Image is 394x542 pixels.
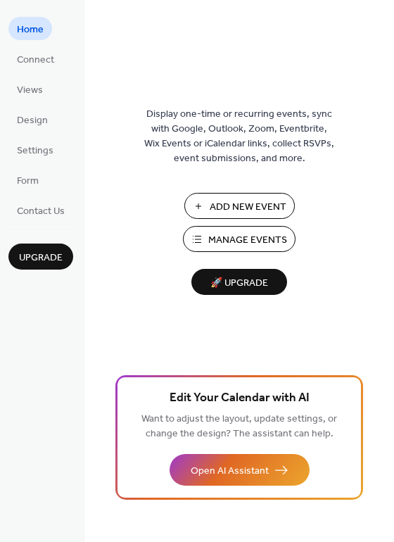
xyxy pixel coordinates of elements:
[200,274,279,293] span: 🚀 Upgrade
[17,174,39,189] span: Form
[17,83,43,98] span: Views
[8,108,56,131] a: Design
[170,389,310,408] span: Edit Your Calendar with AI
[144,107,334,166] span: Display one-time or recurring events, sync with Google, Outlook, Zoom, Eventbrite, Wix Events or ...
[183,226,295,252] button: Manage Events
[17,204,65,219] span: Contact Us
[191,269,287,295] button: 🚀 Upgrade
[208,233,287,248] span: Manage Events
[210,200,286,215] span: Add New Event
[8,138,62,161] a: Settings
[8,47,63,70] a: Connect
[17,113,48,128] span: Design
[8,168,47,191] a: Form
[184,193,295,219] button: Add New Event
[170,454,310,486] button: Open AI Assistant
[8,198,73,222] a: Contact Us
[17,144,53,158] span: Settings
[8,77,51,101] a: Views
[141,410,337,443] span: Want to adjust the layout, update settings, or change the design? The assistant can help.
[191,464,269,479] span: Open AI Assistant
[17,53,54,68] span: Connect
[8,17,52,40] a: Home
[17,23,44,37] span: Home
[8,244,73,270] button: Upgrade
[19,251,63,265] span: Upgrade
